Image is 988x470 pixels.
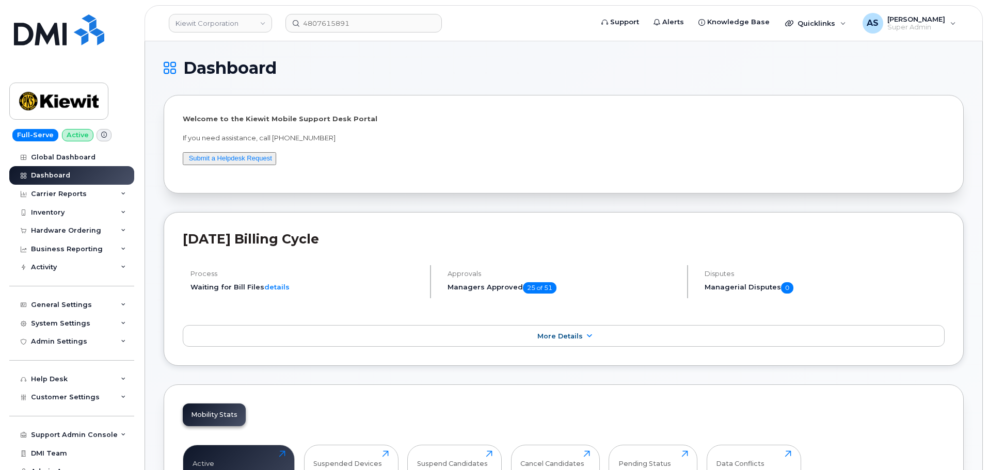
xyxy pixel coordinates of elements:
p: If you need assistance, call [PHONE_NUMBER] [183,133,945,143]
div: Active [193,450,214,467]
h4: Process [190,270,421,278]
p: Welcome to the Kiewit Mobile Support Desk Portal [183,114,945,124]
li: Waiting for Bill Files [190,282,421,292]
span: More Details [537,332,583,340]
a: Submit a Helpdesk Request [189,154,272,162]
a: details [264,283,290,291]
span: Dashboard [183,60,277,76]
h5: Managers Approved [448,282,678,294]
div: Suspended Devices [313,450,382,467]
div: Pending Status [618,450,671,467]
h4: Approvals [448,270,678,278]
div: Data Conflicts [716,450,764,467]
h5: Managerial Disputes [705,282,945,294]
button: Submit a Helpdesk Request [183,152,276,165]
span: 25 of 51 [523,282,556,294]
iframe: Messenger Launcher [943,425,980,462]
h4: Disputes [705,270,945,278]
h2: [DATE] Billing Cycle [183,231,945,247]
div: Suspend Candidates [417,450,488,467]
span: 0 [781,282,793,294]
div: Cancel Candidates [520,450,584,467]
